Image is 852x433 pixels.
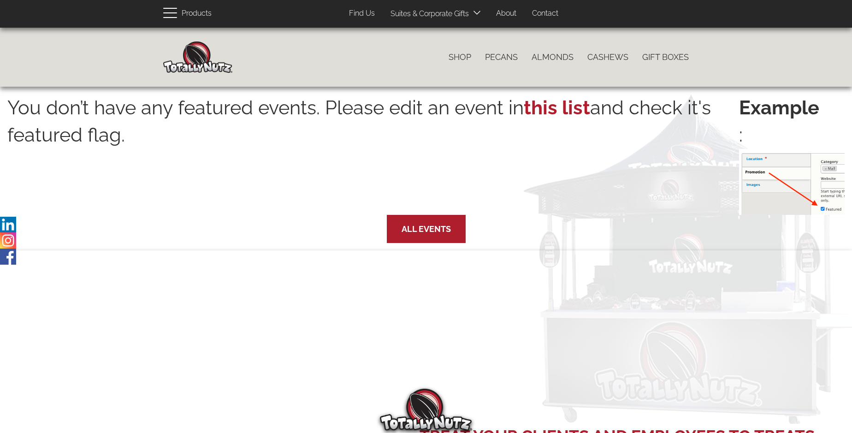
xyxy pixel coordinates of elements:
img: featured-event.png [739,149,845,215]
img: Totally Nutz Logo [380,389,472,431]
a: All Events [402,224,451,234]
a: Pecans [478,47,525,67]
a: Contact [525,5,565,23]
strong: Example [739,94,845,121]
img: Home [163,42,232,73]
a: Gift Boxes [635,47,696,67]
p: : [739,94,845,215]
span: Products [182,7,212,20]
a: Cashews [580,47,635,67]
p: You don’t have any featured events. Please edit an event in and check it's featured flag. [7,94,739,210]
a: Shop [442,47,478,67]
a: About [489,5,523,23]
a: Suites & Corporate Gifts [384,5,472,23]
a: Find Us [342,5,382,23]
a: Almonds [525,47,580,67]
a: this list [524,96,590,119]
